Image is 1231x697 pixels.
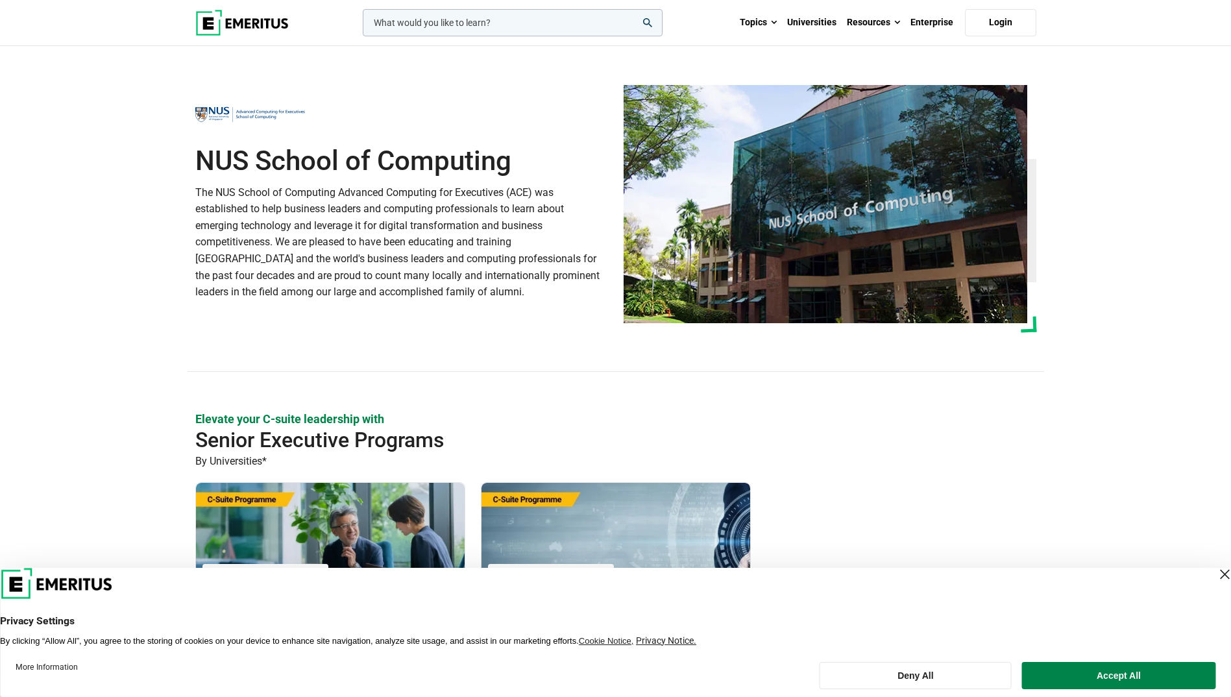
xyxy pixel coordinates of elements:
[195,101,306,129] img: NUS School of Computing
[481,483,750,677] a: Leadership Course by NUS School of Computing - NUS School of Computing NUS School of Computing Ch...
[196,483,465,694] a: Leadership Course by NUS School of Computing - September 30, 2025 NUS School of Computing NUS Sch...
[195,427,952,453] h2: Senior Executive Programs
[195,184,608,300] p: The NUS School of Computing Advanced Computing for Executives (ACE) was established to help busin...
[965,9,1036,36] a: Login
[195,411,1036,427] p: Elevate your C-suite leadership with
[195,145,608,177] h1: NUS School of Computing
[481,483,750,613] img: Chief Technology Officer Programme | Online Leadership Course
[363,9,663,36] input: woocommerce-product-search-field-0
[624,85,1027,323] img: NUS School of Computing
[195,453,1036,470] p: By Universities*
[196,483,465,613] img: Chief Data and AI Officer Programme | Online Leadership Course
